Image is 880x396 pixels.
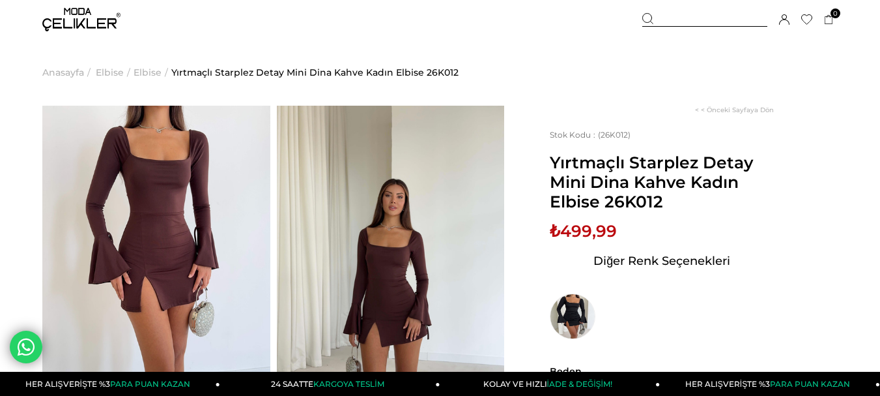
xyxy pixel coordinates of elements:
a: Elbise [96,39,124,106]
span: ₺499,99 [550,221,617,241]
a: Yırtmaçlı Starplez Detay Mini Dina Kahve Kadın Elbise 26K012 [171,39,459,106]
a: Elbise [134,39,162,106]
span: (26K012) [550,130,631,140]
span: Stok Kodu [550,130,598,140]
img: logo [42,8,121,31]
span: İADE & DEĞİŞİM! [547,379,612,389]
a: 24 SAATTEKARGOYA TESLİM [220,372,440,396]
li: > [96,39,134,106]
a: HER ALIŞVERİŞTE %3PARA PUAN KAZAN [660,372,880,396]
a: 0 [824,15,834,25]
span: PARA PUAN KAZAN [110,379,190,389]
span: Diğer Renk Seçenekleri [593,251,730,271]
img: Yırtmaçlı Straplez Detay Mini Dina Siyah Kadın Elbise 26K012 [550,294,595,339]
a: < < Önceki Sayfaya Dön [695,106,774,114]
span: Yırtmaçlı Starplez Detay Mini Dina Kahve Kadın Elbise 26K012 [550,153,774,211]
span: 0 [830,8,840,18]
span: KARGOYA TESLİM [313,379,384,389]
span: PARA PUAN KAZAN [770,379,850,389]
li: > [134,39,171,106]
a: KOLAY VE HIZLIİADE & DEĞİŞİM! [440,372,660,396]
span: Beden [550,365,774,377]
li: > [42,39,94,106]
a: Anasayfa [42,39,84,106]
